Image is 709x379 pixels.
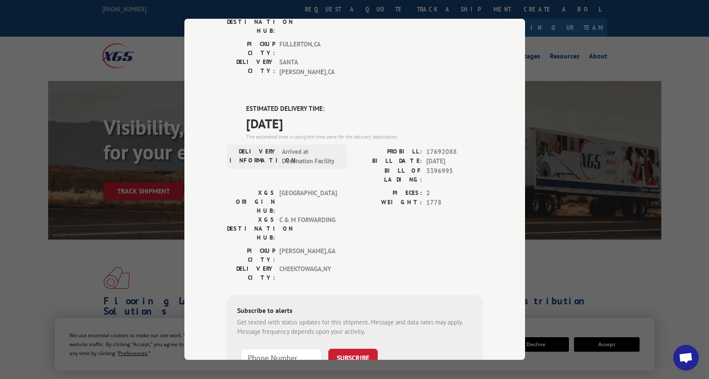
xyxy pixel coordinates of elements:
label: ESTIMATED DELIVERY TIME: [246,104,482,114]
span: [DATE] [246,114,482,133]
span: [PERSON_NAME] , GA [279,246,337,264]
span: 17692088 [426,147,482,157]
div: The estimated time is using the time zone for the delivery destination. [246,133,482,141]
span: 3396995 [426,166,482,184]
label: WEIGHT: [355,198,422,208]
label: DELIVERY CITY: [227,58,275,77]
label: DELIVERY INFORMATION: [230,147,278,166]
span: Arrived at Destination Facility [282,147,339,166]
label: BILL DATE: [355,157,422,167]
label: XGS DESTINATION HUB: [227,215,275,242]
label: PICKUP CITY: [227,40,275,58]
label: PICKUP CITY: [227,246,275,264]
span: CHINO [279,9,337,36]
span: CHEEKTOWAGA , NY [279,264,337,282]
span: 2 [426,188,482,198]
label: XGS DESTINATION HUB: [227,9,275,36]
span: [GEOGRAPHIC_DATA] [279,188,337,215]
div: Open chat [673,345,699,370]
label: PIECES: [355,188,422,198]
span: 1778 [426,198,482,208]
span: FULLERTON , CA [279,40,337,58]
div: Get texted with status updates for this shipment. Message and data rates may apply. Message frequ... [237,318,472,337]
span: [DATE] [426,157,482,167]
span: SANTA [PERSON_NAME] , CA [279,58,337,77]
label: DELIVERY CITY: [227,264,275,282]
span: C & M FORWARDING [279,215,337,242]
input: Phone Number [241,349,321,367]
div: Subscribe to alerts [237,305,472,318]
button: SUBSCRIBE [328,349,378,367]
label: BILL OF LADING: [355,166,422,184]
label: XGS ORIGIN HUB: [227,188,275,215]
label: PROBILL: [355,147,422,157]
